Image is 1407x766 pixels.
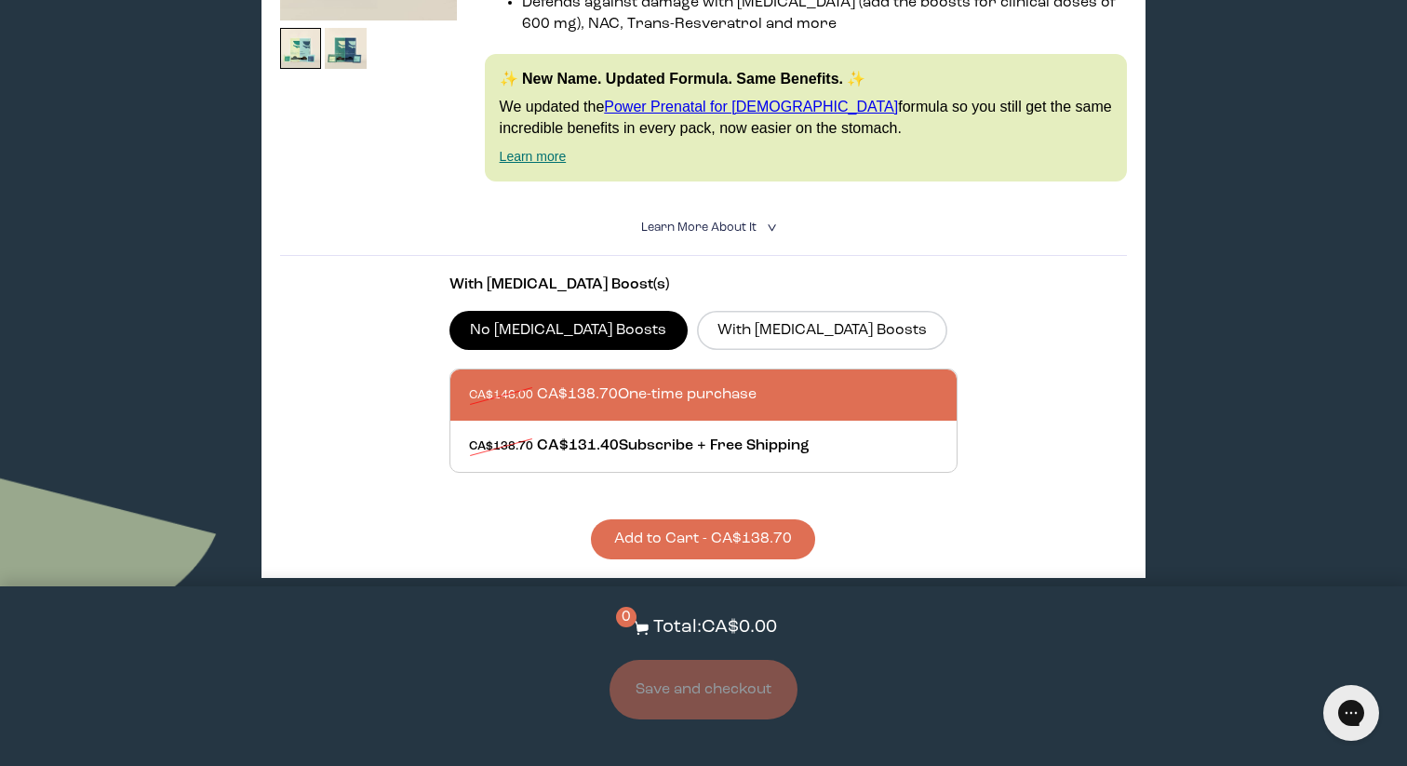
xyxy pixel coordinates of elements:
a: Learn more [500,149,567,164]
p: We updated the formula so you still get the same incredible benefits in every pack, now easier on... [500,97,1113,139]
img: thumbnail image [280,28,322,70]
img: thumbnail image [325,28,367,70]
button: Save and checkout [610,660,797,719]
strong: ✨ New Name. Updated Formula. Same Benefits. ✨ [500,71,866,87]
label: With [MEDICAL_DATA] Boosts [697,311,948,350]
span: Learn More About it [641,222,757,234]
label: No [MEDICAL_DATA] Boosts [449,311,688,350]
summary: Learn More About it < [641,219,766,236]
p: With [MEDICAL_DATA] Boost(s) [449,275,958,296]
button: Add to Cart - CA$138.70 [591,519,815,559]
a: Power Prenatal for [DEMOGRAPHIC_DATA] [604,99,898,114]
iframe: Gorgias live chat messenger [1314,679,1388,747]
i: < [761,222,779,233]
span: 0 [616,607,636,627]
p: Total: CA$0.00 [653,614,777,641]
